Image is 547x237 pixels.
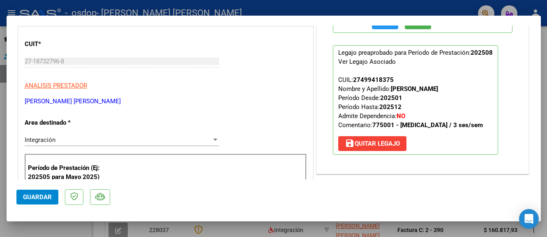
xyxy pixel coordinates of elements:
[16,190,58,204] button: Guardar
[23,193,52,201] span: Guardar
[379,103,402,111] strong: 202512
[25,118,109,128] p: Area destinado *
[338,76,483,129] span: CUIL: Nombre y Apellido: Período Desde: Período Hasta: Admite Dependencia:
[338,57,396,66] div: Ver Legajo Asociado
[397,112,405,120] strong: NO
[25,82,87,89] span: ANALISIS PRESTADOR
[338,136,406,151] button: Quitar Legajo
[471,49,493,56] strong: 202508
[25,136,55,144] span: Integración
[519,209,539,229] div: Open Intercom Messenger
[25,39,109,49] p: CUIT
[353,75,394,84] div: 27499418375
[333,45,498,155] p: Legajo preaprobado para Período de Prestación:
[372,121,483,129] strong: 775001 - [MEDICAL_DATA] / 3 ses/sem
[380,94,402,102] strong: 202501
[345,140,400,147] span: Quitar Legajo
[338,121,483,129] span: Comentario:
[345,138,355,148] mat-icon: save
[391,85,438,93] strong: [PERSON_NAME]
[28,163,111,182] p: Período de Prestación (Ej: 202505 para Mayo 2025)
[25,97,307,106] p: [PERSON_NAME] [PERSON_NAME]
